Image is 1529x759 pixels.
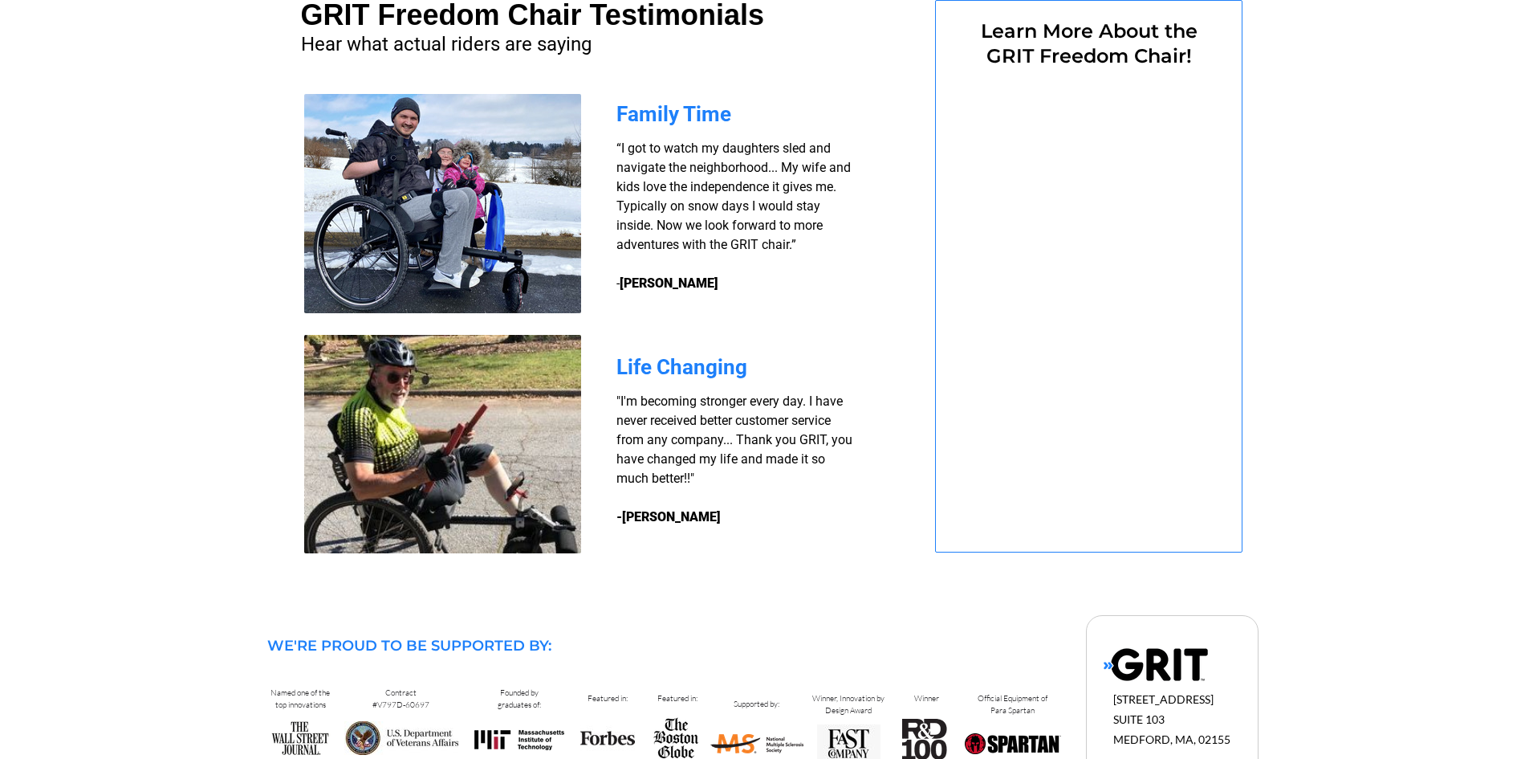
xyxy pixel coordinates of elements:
span: Featured in: [588,693,628,704]
span: Supported by: [734,699,779,709]
span: SUITE 103 [1113,712,1165,726]
span: Family Time [616,102,731,126]
span: MEDFORD, MA, 02155 [1113,732,1230,746]
strong: [PERSON_NAME] [620,275,718,291]
span: WE'RE PROUD TO BE SUPPORTED BY: [267,637,551,655]
span: Winner, Innovation by Design Award [812,693,884,716]
span: Contract #V797D-60697 [372,688,429,710]
span: Official Equipment of Para Spartan [978,693,1047,716]
span: “I got to watch my daughters sled and navigate the neighborhood... My wife and kids love the inde... [616,141,851,291]
span: Learn More About the GRIT Freedom Chair! [981,19,1198,67]
strong: -[PERSON_NAME] [616,509,721,524]
span: Featured in: [657,693,697,704]
span: Winner [914,693,939,704]
span: Hear what actual riders are saying [301,33,592,55]
span: [STREET_ADDRESS] [1113,692,1214,706]
span: Life Changing [616,355,747,379]
span: "I'm becoming stronger every day. I have never received better customer service from any company.... [616,394,852,486]
span: Founded by graduates of: [498,688,541,710]
iframe: Form 0 [962,78,1215,510]
span: Named one of the top innovations [270,688,330,710]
